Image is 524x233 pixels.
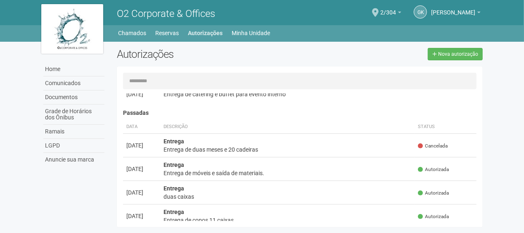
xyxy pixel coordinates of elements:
[43,76,104,90] a: Comunicados
[123,120,160,134] th: Data
[418,166,449,173] span: Autorizada
[164,216,412,224] div: Entrega de copos 11 caixas
[164,145,412,154] div: Entrega de duas meses e 20 cadeiras
[418,143,448,150] span: Cancelada
[188,27,223,39] a: Autorizações
[43,62,104,76] a: Home
[431,1,475,16] span: Gleice Kelly
[43,125,104,139] a: Ramais
[164,162,184,168] strong: Entrega
[414,5,427,19] a: GK
[380,1,396,16] span: 2/304
[164,193,412,201] div: duas caixas
[160,120,415,134] th: Descrição
[380,10,401,17] a: 2/304
[43,139,104,153] a: LGPD
[43,153,104,166] a: Anuncie sua marca
[164,138,184,145] strong: Entrega
[126,212,157,220] div: [DATE]
[164,169,412,177] div: Entrega de móveis e saída de materiais.
[418,213,449,220] span: Autorizada
[232,27,270,39] a: Minha Unidade
[415,120,477,134] th: Status
[123,110,477,116] h4: Passadas
[164,209,184,215] strong: Entrega
[43,105,104,125] a: Grade de Horários dos Ônibus
[164,185,184,192] strong: Entrega
[126,165,157,173] div: [DATE]
[117,8,215,19] span: O2 Corporate & Offices
[428,48,483,60] a: Nova autorização
[438,51,478,57] span: Nova autorização
[41,4,103,54] img: logo.jpg
[126,141,157,150] div: [DATE]
[119,27,147,39] a: Chamados
[418,190,449,197] span: Autorizada
[164,90,389,98] div: Entrega de catering e buffet para evento interno
[43,90,104,105] a: Documentos
[156,27,179,39] a: Reservas
[117,48,294,60] h2: Autorizações
[126,188,157,197] div: [DATE]
[431,10,481,17] a: [PERSON_NAME]
[126,90,157,98] div: [DATE]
